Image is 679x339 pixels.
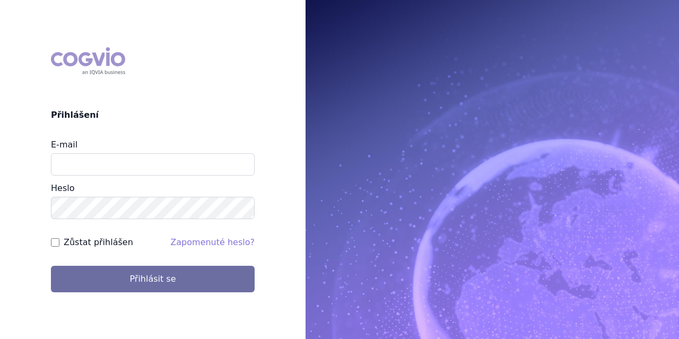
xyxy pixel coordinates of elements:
a: Zapomenuté heslo? [170,237,255,247]
label: Heslo [51,183,74,193]
label: Zůstat přihlášen [64,236,133,249]
h2: Přihlášení [51,109,255,121]
button: Přihlásit se [51,266,255,292]
label: E-mail [51,140,77,150]
div: COGVIO [51,47,125,75]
